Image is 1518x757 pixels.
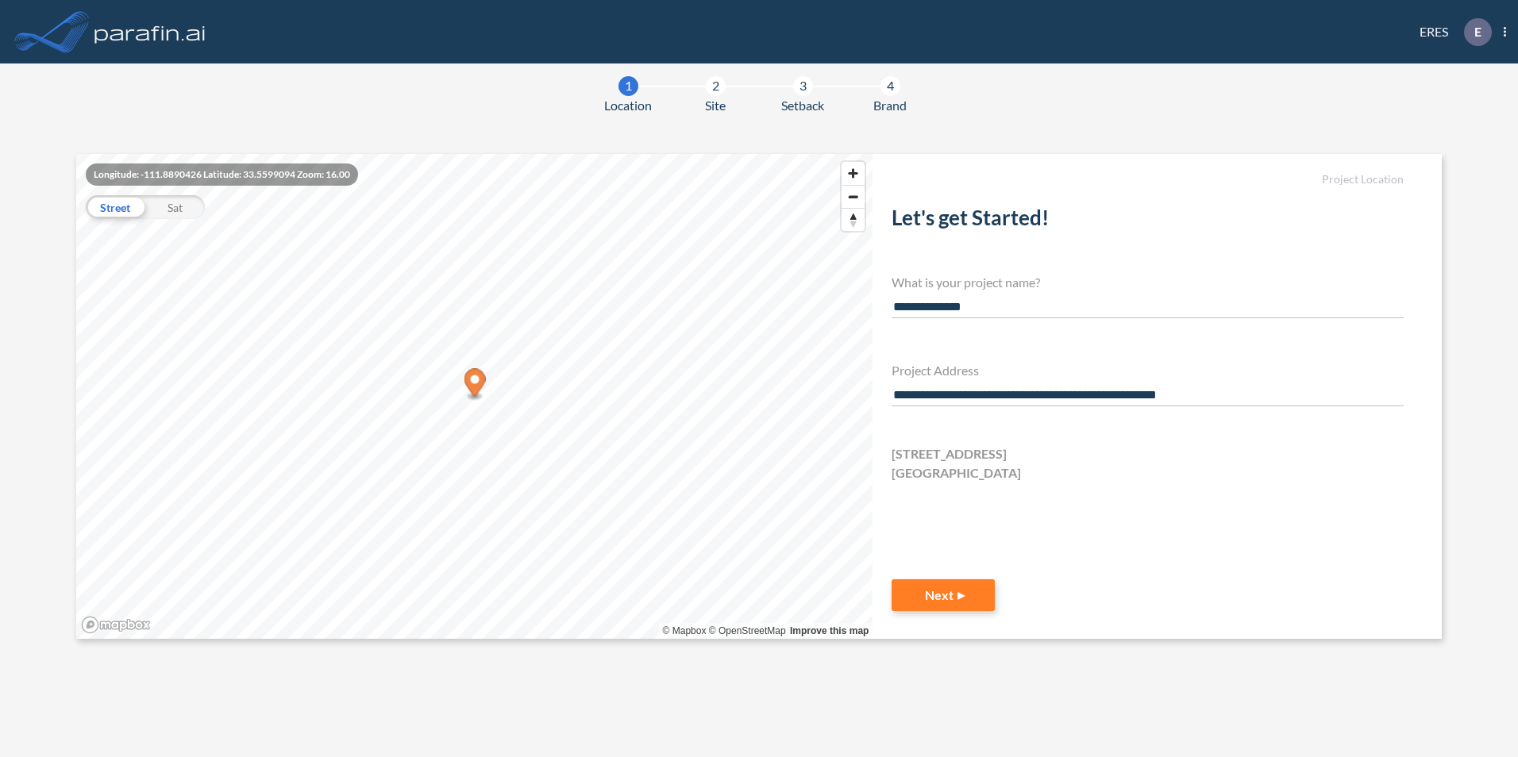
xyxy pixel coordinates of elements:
[706,76,726,96] div: 2
[86,163,358,186] div: Longitude: -111.8890426 Latitude: 33.5599094 Zoom: 16.00
[842,186,865,208] span: Zoom out
[892,363,1404,378] h4: Project Address
[1396,18,1506,46] div: ERES
[781,96,824,115] span: Setback
[892,173,1404,186] h5: Project Location
[709,625,786,636] a: OpenStreetMap
[842,209,865,231] span: Reset bearing to north
[842,185,865,208] button: Zoom out
[1474,25,1481,39] p: E
[892,444,1007,463] span: [STREET_ADDRESS]
[81,616,151,634] a: Mapbox homepage
[76,154,873,639] canvas: Map
[892,275,1404,290] h4: What is your project name?
[892,579,995,611] button: Next
[663,625,707,636] a: Mapbox
[842,162,865,185] button: Zoom in
[842,208,865,231] button: Reset bearing to north
[892,463,1021,482] span: [GEOGRAPHIC_DATA]
[892,206,1404,236] h2: Let's get Started!
[145,195,205,219] div: Sat
[793,76,813,96] div: 3
[618,76,638,96] div: 1
[873,96,907,115] span: Brand
[604,96,652,115] span: Location
[86,195,145,219] div: Street
[790,625,869,636] a: Improve this map
[880,76,900,96] div: 4
[464,369,485,402] div: Map marker
[91,16,209,48] img: logo
[705,96,726,115] span: Site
